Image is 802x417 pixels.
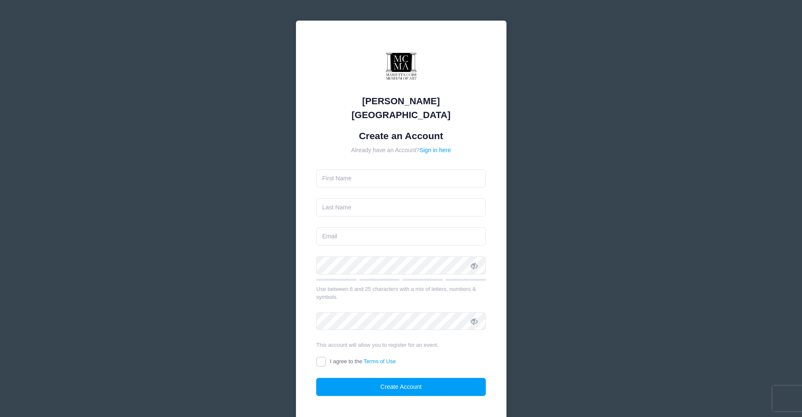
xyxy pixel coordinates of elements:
[316,130,486,142] h1: Create an Account
[419,147,451,153] a: Sign in here
[316,378,486,396] button: Create Account
[364,358,396,364] a: Terms of Use
[376,41,426,92] img: Marietta Cobb Museum of Art
[316,357,326,367] input: I agree to theTerms of Use
[316,227,486,245] input: Email
[330,358,396,364] span: I agree to the
[316,169,486,187] input: First Name
[316,94,486,122] div: [PERSON_NAME][GEOGRAPHIC_DATA]
[316,198,486,216] input: Last Name
[316,146,486,155] div: Already have an Account?
[316,341,486,349] div: This account will allow you to register for an event.
[316,285,486,301] div: Use between 6 and 25 characters with a mix of letters, numbers & symbols.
